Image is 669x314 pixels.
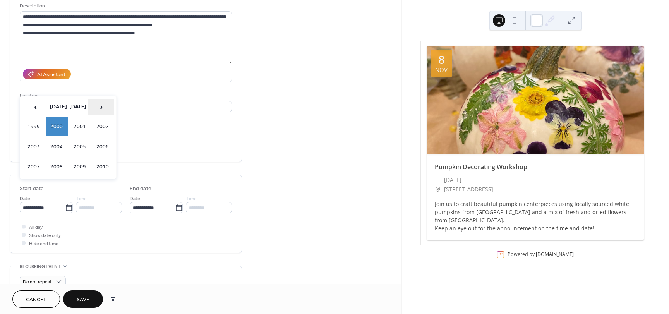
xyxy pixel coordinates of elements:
[20,195,30,203] span: Date
[435,67,448,73] div: Nov
[46,157,68,177] td: 2008
[37,71,65,79] div: AI Assistant
[23,278,52,287] span: Do not repeat
[77,296,89,304] span: Save
[46,117,68,136] td: 2000
[49,99,87,115] th: [DATE]-[DATE]
[12,290,60,308] button: Cancel
[23,69,71,79] button: AI Assistant
[508,251,574,258] div: Powered by
[69,137,91,156] td: 2005
[20,263,61,271] span: Recurring event
[92,157,114,177] td: 2010
[26,296,46,304] span: Cancel
[427,162,644,172] div: Pumpkin Decorating Workshop
[435,185,441,194] div: ​
[444,175,461,185] span: [DATE]
[20,92,230,100] div: Location
[435,175,441,185] div: ​
[444,185,493,194] span: [STREET_ADDRESS]
[20,172,54,180] span: Date and time
[63,290,103,308] button: Save
[92,137,114,156] td: 2006
[69,157,91,177] td: 2009
[20,185,44,193] div: Start date
[130,185,151,193] div: End date
[22,137,45,156] td: 2003
[22,157,45,177] td: 2007
[29,232,61,240] span: Show date only
[76,195,87,203] span: Time
[46,137,68,156] td: 2004
[69,117,91,136] td: 2001
[22,117,45,136] td: 1999
[92,117,114,136] td: 2002
[186,195,197,203] span: Time
[130,195,140,203] span: Date
[23,99,48,115] span: ‹
[89,99,113,115] span: ›
[438,54,445,65] div: 8
[29,240,58,248] span: Hide end time
[427,200,644,232] div: Join us to craft beautiful pumpkin centerpieces using locally sourced white pumpkins from [GEOGRA...
[29,223,43,232] span: All day
[536,251,574,258] a: [DOMAIN_NAME]
[20,2,230,10] div: Description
